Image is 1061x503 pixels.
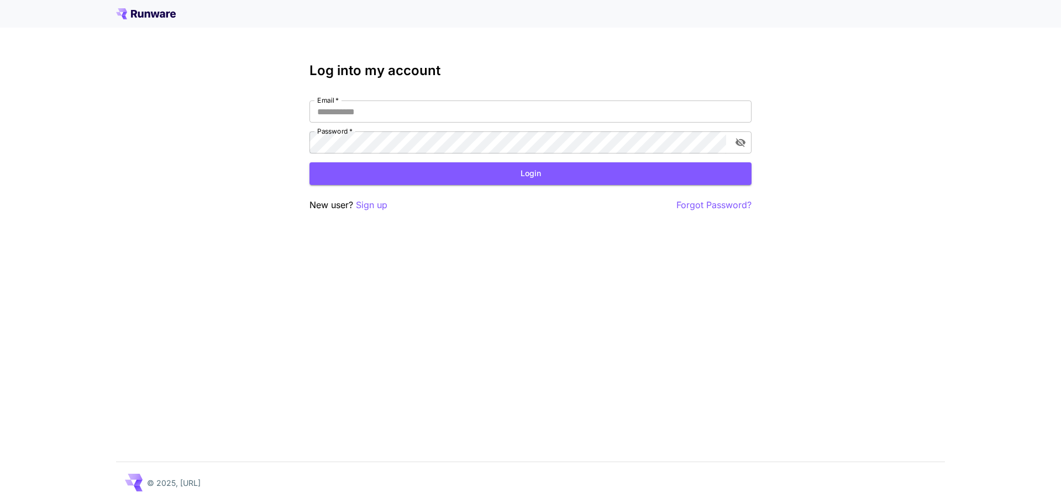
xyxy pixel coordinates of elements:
[309,198,387,212] p: New user?
[731,133,750,152] button: toggle password visibility
[309,162,752,185] button: Login
[317,96,339,105] label: Email
[676,198,752,212] button: Forgot Password?
[147,477,201,489] p: © 2025, [URL]
[317,126,353,136] label: Password
[356,198,387,212] button: Sign up
[309,63,752,78] h3: Log into my account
